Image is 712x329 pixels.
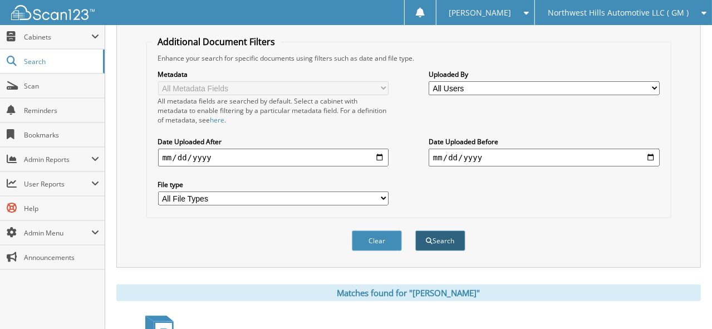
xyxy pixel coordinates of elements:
input: end [429,149,659,166]
div: All metadata fields are searched by default. Select a cabinet with metadata to enable filtering b... [158,96,389,125]
iframe: Chat Widget [656,276,712,329]
a: here [210,115,225,125]
span: [PERSON_NAME] [449,9,512,16]
label: Metadata [158,70,389,79]
span: User Reports [24,179,91,189]
span: Cabinets [24,32,91,42]
span: Search [24,57,97,66]
span: Admin Reports [24,155,91,164]
button: Clear [352,230,402,251]
button: Search [415,230,465,251]
span: Announcements [24,253,99,262]
span: Northwest Hills Automotive LLC ( GM ) [548,9,689,16]
div: Matches found for "[PERSON_NAME]" [116,284,701,301]
span: Bookmarks [24,130,99,140]
div: Enhance your search for specific documents using filters such as date and file type. [153,53,665,63]
label: File type [158,180,389,189]
span: Scan [24,81,99,91]
label: Date Uploaded Before [429,137,659,146]
input: start [158,149,389,166]
span: Admin Menu [24,228,91,238]
img: scan123-logo-white.svg [11,5,95,20]
span: Reminders [24,106,99,115]
span: Help [24,204,99,213]
legend: Additional Document Filters [153,36,281,48]
label: Date Uploaded After [158,137,389,146]
label: Uploaded By [429,70,659,79]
